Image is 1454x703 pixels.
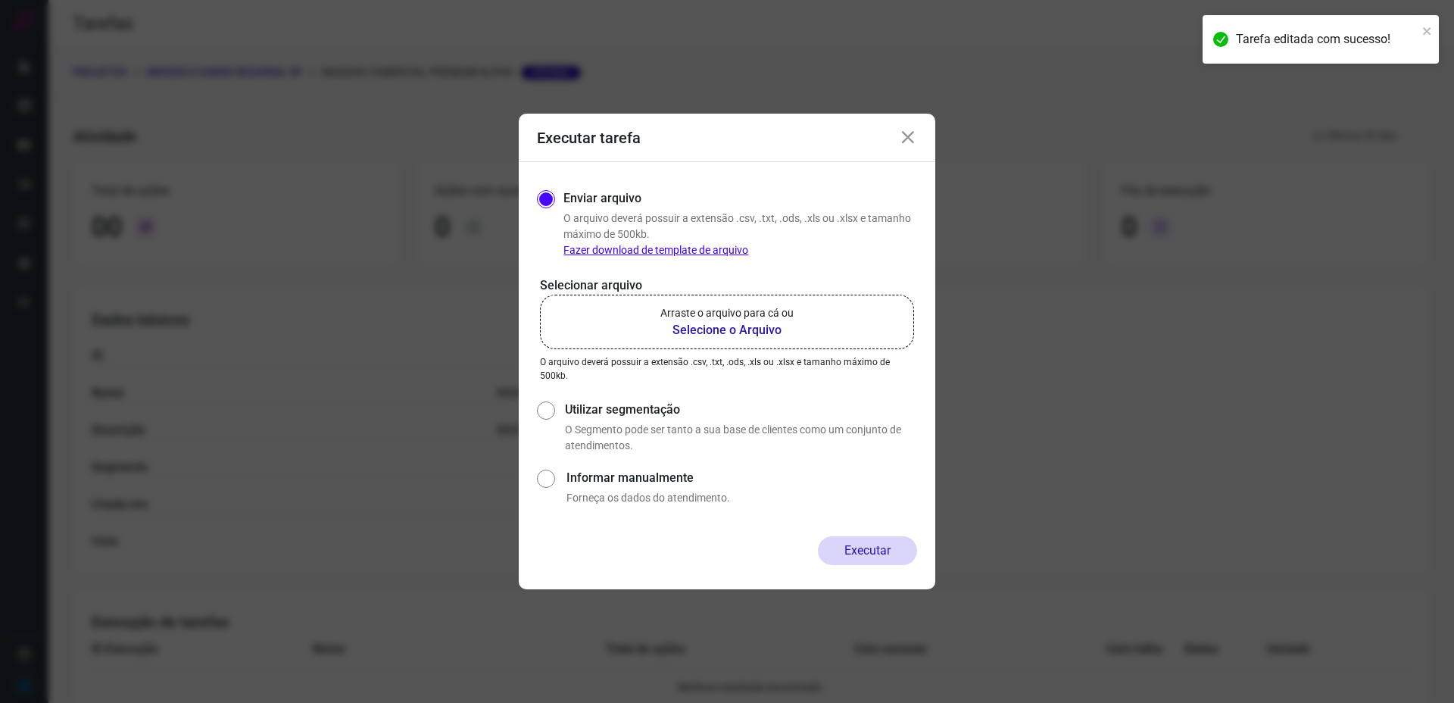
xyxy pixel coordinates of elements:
[540,355,914,383] p: O arquivo deverá possuir a extensão .csv, .txt, .ods, .xls ou .xlsx e tamanho máximo de 500kb.
[566,469,917,487] label: Informar manualmente
[566,490,917,506] p: Forneça os dados do atendimento.
[818,536,917,565] button: Executar
[563,211,917,258] p: O arquivo deverá possuir a extensão .csv, .txt, .ods, .xls ou .xlsx e tamanho máximo de 500kb.
[660,305,794,321] p: Arraste o arquivo para cá ou
[565,422,917,454] p: O Segmento pode ser tanto a sua base de clientes como um conjunto de atendimentos.
[1236,30,1418,48] div: Tarefa editada com sucesso!
[1422,21,1433,39] button: close
[563,244,748,256] a: Fazer download de template de arquivo
[537,129,641,147] h3: Executar tarefa
[563,189,641,208] label: Enviar arquivo
[565,401,917,419] label: Utilizar segmentação
[540,277,914,295] p: Selecionar arquivo
[660,321,794,339] b: Selecione o Arquivo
